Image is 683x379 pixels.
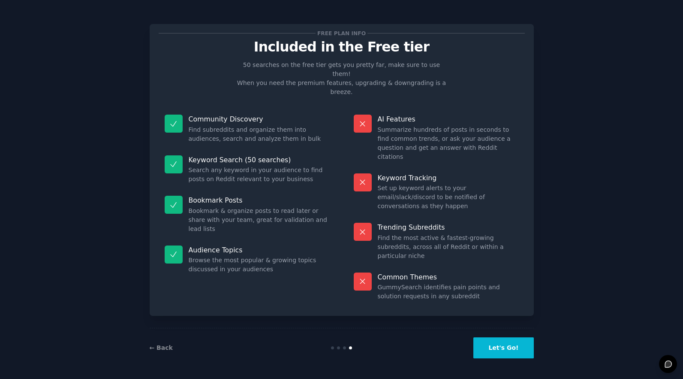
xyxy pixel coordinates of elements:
[150,344,173,351] a: ← Back
[473,337,533,358] button: Let's Go!
[378,125,519,161] dd: Summarize hundreds of posts in seconds to find common trends, or ask your audience a question and...
[378,283,519,301] dd: GummySearch identifies pain points and solution requests in any subreddit
[378,273,519,282] p: Common Themes
[189,155,330,164] p: Keyword Search (50 searches)
[316,29,367,38] span: Free plan info
[189,246,330,255] p: Audience Topics
[378,115,519,124] p: AI Features
[378,233,519,261] dd: Find the most active & fastest-growing subreddits, across all of Reddit or within a particular niche
[189,115,330,124] p: Community Discovery
[378,184,519,211] dd: Set up keyword alerts to your email/slack/discord to be notified of conversations as they happen
[189,256,330,274] dd: Browse the most popular & growing topics discussed in your audiences
[159,39,525,55] p: Included in the Free tier
[189,166,330,184] dd: Search any keyword in your audience to find posts on Reddit relevant to your business
[189,125,330,143] dd: Find subreddits and organize them into audiences, search and analyze them in bulk
[189,206,330,233] dd: Bookmark & organize posts to read later or share with your team, great for validation and lead lists
[378,223,519,232] p: Trending Subreddits
[189,196,330,205] p: Bookmark Posts
[234,61,450,97] p: 50 searches on the free tier gets you pretty far, make sure to use them! When you need the premiu...
[378,173,519,182] p: Keyword Tracking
